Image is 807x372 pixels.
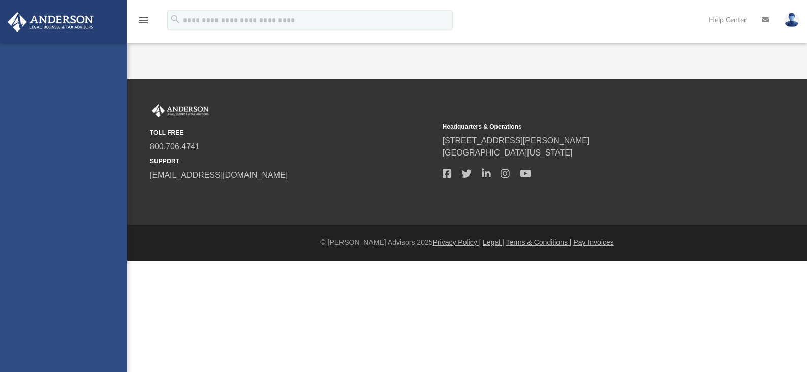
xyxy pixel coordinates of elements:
a: [EMAIL_ADDRESS][DOMAIN_NAME] [150,171,288,179]
i: search [170,14,181,25]
img: Anderson Advisors Platinum Portal [150,104,211,117]
small: TOLL FREE [150,128,436,137]
a: 800.706.4741 [150,142,200,151]
a: [GEOGRAPHIC_DATA][US_STATE] [443,148,573,157]
a: Terms & Conditions | [506,238,572,246]
small: Headquarters & Operations [443,122,728,131]
i: menu [137,14,149,26]
small: SUPPORT [150,157,436,166]
a: Legal | [483,238,504,246]
a: Privacy Policy | [433,238,481,246]
img: Anderson Advisors Platinum Portal [5,12,97,32]
img: User Pic [784,13,799,27]
div: © [PERSON_NAME] Advisors 2025 [127,237,807,248]
a: menu [137,19,149,26]
a: [STREET_ADDRESS][PERSON_NAME] [443,136,590,145]
a: Pay Invoices [573,238,613,246]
